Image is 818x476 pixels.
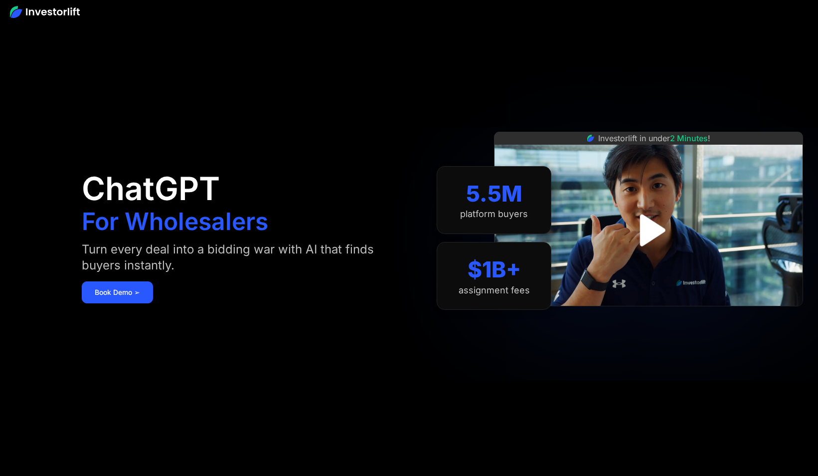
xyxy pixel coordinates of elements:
span: 2 Minutes [670,133,708,143]
a: open lightbox [627,208,671,252]
div: 5.5M [466,181,522,207]
h1: For Wholesalers [82,210,268,234]
div: platform buyers [460,209,528,220]
div: $1B+ [468,256,521,283]
div: Turn every deal into a bidding war with AI that finds buyers instantly. [82,241,382,273]
h1: ChatGPT [82,173,220,205]
div: Investorlift in under ! [598,132,710,144]
a: Book Demo ➢ [82,281,153,303]
iframe: Customer reviews powered by Trustpilot [574,311,723,323]
div: assignment fees [459,285,530,296]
